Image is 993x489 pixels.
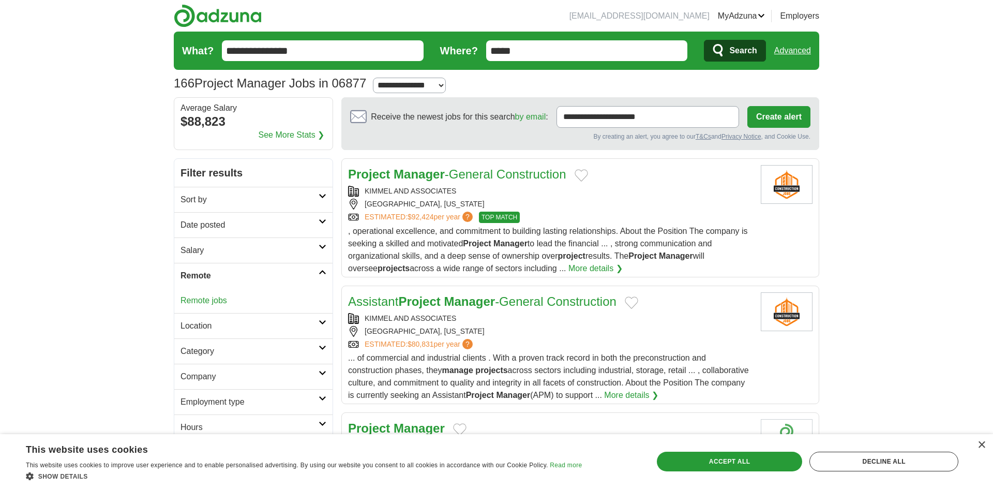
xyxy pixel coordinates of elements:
[26,440,556,456] div: This website uses cookies
[977,441,985,449] div: Close
[348,421,390,435] strong: Project
[466,391,494,399] strong: Project
[174,159,333,187] h2: Filter results
[628,251,656,260] strong: Project
[174,74,194,93] span: 166
[493,239,528,248] strong: Manager
[371,111,548,123] span: Receive the newest jobs for this search :
[348,199,753,210] div: [GEOGRAPHIC_DATA], [US_STATE]
[704,40,765,62] button: Search
[569,10,710,22] li: [EMAIL_ADDRESS][DOMAIN_NAME]
[442,366,473,375] strong: manage
[774,40,811,61] a: Advanced
[657,452,803,471] div: Accept all
[180,104,326,112] div: Average Salary
[180,194,319,206] h2: Sort by
[721,133,761,140] a: Privacy Notice
[259,129,325,141] a: See More Stats ❯
[729,40,757,61] span: Search
[182,43,214,58] label: What?
[761,165,813,204] img: Company logo
[408,213,434,221] span: $92,424
[174,187,333,212] a: Sort by
[174,313,333,338] a: Location
[780,10,819,22] a: Employers
[26,471,582,481] div: Show details
[348,227,748,273] span: , operational excellence, and commitment to building lasting relationships. About the Position Th...
[180,219,319,231] h2: Date posted
[659,251,693,260] strong: Manager
[761,419,813,458] img: Company logo
[462,339,473,349] span: ?
[558,251,585,260] strong: project
[479,212,520,223] span: TOP MATCH
[696,133,711,140] a: T&Cs
[174,4,262,27] img: Adzuna logo
[174,238,333,263] a: Salary
[348,421,445,435] a: Project Manager
[378,264,410,273] strong: projects
[348,313,753,324] div: KIMMEL AND ASSOCIATES
[348,353,749,399] span: ... of commercial and industrial clients . With a proven track record in both the preconstruction...
[496,391,530,399] strong: Manager
[180,270,319,282] h2: Remote
[174,338,333,364] a: Category
[180,320,319,332] h2: Location
[26,462,548,469] span: This website uses cookies to improve user experience and to enable personalised advertising. By u...
[462,212,473,222] span: ?
[174,389,333,414] a: Employment type
[550,462,582,469] a: Read more, opens a new window
[475,366,507,375] strong: projects
[174,414,333,440] a: Hours
[440,43,478,58] label: Where?
[180,421,319,434] h2: Hours
[180,345,319,358] h2: Category
[394,167,445,181] strong: Manager
[625,297,638,309] button: Add to favorite jobs
[38,473,88,480] span: Show details
[174,364,333,389] a: Company
[463,239,491,248] strong: Project
[180,371,319,383] h2: Company
[174,263,333,288] a: Remote
[350,132,810,141] div: By creating an alert, you agree to our and , and Cookie Use.
[365,339,475,350] a: ESTIMATED:$80,831per year?
[180,112,326,131] div: $88,823
[718,10,765,22] a: MyAdzuna
[809,452,958,471] div: Decline all
[515,112,546,121] a: by email
[174,212,333,238] a: Date posted
[575,169,588,182] button: Add to favorite jobs
[747,106,810,128] button: Create alert
[761,292,813,331] img: Company logo
[348,294,616,308] a: AssistantProject Manager-General Construction
[365,212,475,223] a: ESTIMATED:$92,424per year?
[394,421,445,435] strong: Manager
[453,423,467,436] button: Add to favorite jobs
[174,76,366,90] h1: Project Manager Jobs in 06877
[444,294,495,308] strong: Manager
[604,389,658,402] a: More details ❯
[180,296,227,305] a: Remote jobs
[348,186,753,197] div: KIMMEL AND ASSOCIATES
[568,262,623,275] a: More details ❯
[180,244,319,257] h2: Salary
[180,396,319,408] h2: Employment type
[348,326,753,337] div: [GEOGRAPHIC_DATA], [US_STATE]
[348,167,566,181] a: Project Manager-General Construction
[408,340,434,348] span: $80,831
[398,294,440,308] strong: Project
[348,167,390,181] strong: Project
